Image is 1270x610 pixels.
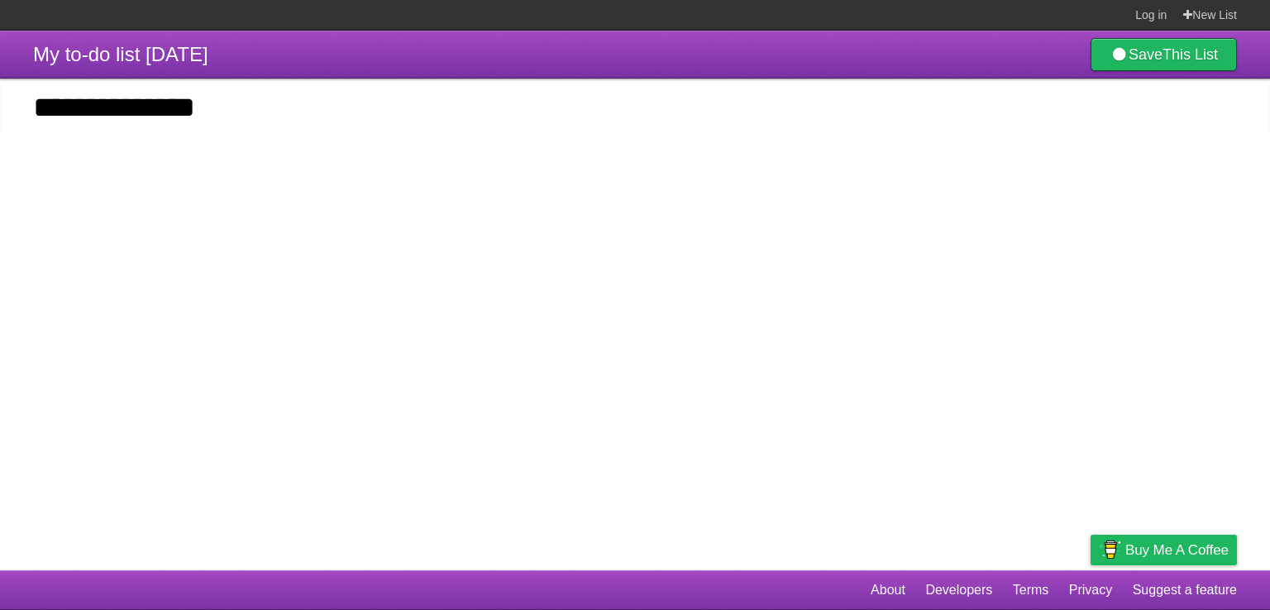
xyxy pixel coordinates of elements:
a: Buy me a coffee [1091,535,1237,565]
a: About [871,574,905,606]
span: Buy me a coffee [1125,536,1229,565]
b: This List [1163,46,1218,63]
a: Developers [925,574,992,606]
a: Privacy [1069,574,1112,606]
a: Terms [1013,574,1049,606]
a: Suggest a feature [1133,574,1237,606]
a: SaveThis List [1091,38,1237,71]
span: My to-do list [DATE] [33,43,208,65]
img: Buy me a coffee [1099,536,1121,564]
